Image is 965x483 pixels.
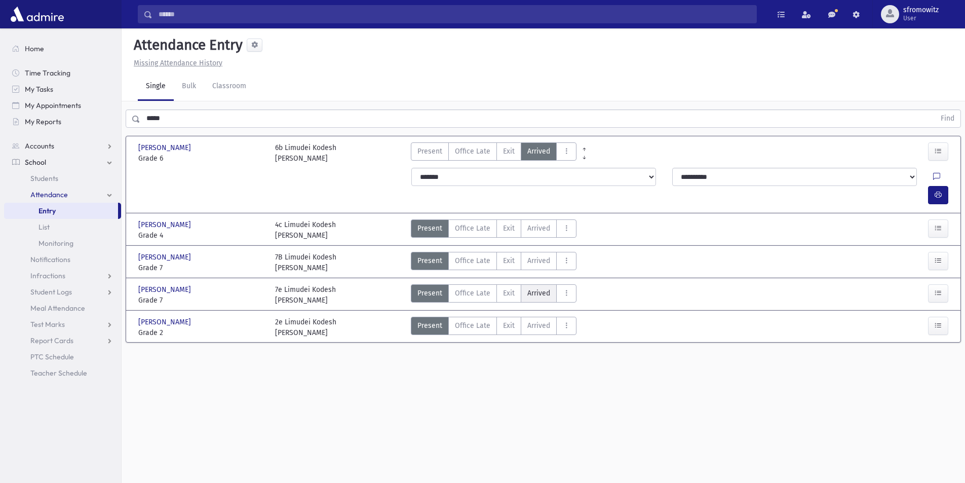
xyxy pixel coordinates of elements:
[130,36,243,54] h5: Attendance Entry
[455,255,490,266] span: Office Late
[503,146,515,157] span: Exit
[4,187,121,203] a: Attendance
[30,255,70,264] span: Notifications
[527,146,550,157] span: Arrived
[417,146,442,157] span: Present
[138,284,193,295] span: [PERSON_NAME]
[138,219,193,230] span: [PERSON_NAME]
[527,223,550,234] span: Arrived
[30,320,65,329] span: Test Marks
[4,365,121,381] a: Teacher Schedule
[503,223,515,234] span: Exit
[25,117,61,126] span: My Reports
[455,146,490,157] span: Office Late
[417,255,442,266] span: Present
[138,230,265,241] span: Grade 4
[30,336,73,345] span: Report Cards
[4,203,118,219] a: Entry
[25,68,70,78] span: Time Tracking
[411,252,576,273] div: AttTypes
[4,65,121,81] a: Time Tracking
[935,110,960,127] button: Find
[30,174,58,183] span: Students
[275,317,336,338] div: 2e Limudei Kodesh [PERSON_NAME]
[30,368,87,378] span: Teacher Schedule
[38,239,73,248] span: Monitoring
[138,327,265,338] span: Grade 2
[25,158,46,167] span: School
[417,320,442,331] span: Present
[455,223,490,234] span: Office Late
[503,288,515,299] span: Exit
[4,81,121,97] a: My Tasks
[8,4,66,24] img: AdmirePro
[138,142,193,153] span: [PERSON_NAME]
[30,271,65,280] span: Infractions
[4,97,121,114] a: My Appointments
[4,349,121,365] a: PTC Schedule
[25,44,44,53] span: Home
[527,288,550,299] span: Arrived
[411,219,576,241] div: AttTypes
[30,352,74,361] span: PTC Schedule
[138,72,174,101] a: Single
[25,141,54,151] span: Accounts
[4,300,121,316] a: Meal Attendance
[138,252,193,263] span: [PERSON_NAME]
[4,235,121,251] a: Monitoring
[4,114,121,130] a: My Reports
[30,190,68,199] span: Attendance
[455,320,490,331] span: Office Late
[4,41,121,57] a: Home
[903,14,939,22] span: User
[455,288,490,299] span: Office Late
[138,317,193,327] span: [PERSON_NAME]
[30,304,85,313] span: Meal Attendance
[30,287,72,296] span: Student Logs
[411,284,576,306] div: AttTypes
[503,320,515,331] span: Exit
[527,255,550,266] span: Arrived
[417,223,442,234] span: Present
[138,263,265,273] span: Grade 7
[411,317,576,338] div: AttTypes
[138,295,265,306] span: Grade 7
[4,316,121,332] a: Test Marks
[503,255,515,266] span: Exit
[4,332,121,349] a: Report Cards
[4,284,121,300] a: Student Logs
[204,72,254,101] a: Classroom
[4,251,121,268] a: Notifications
[275,284,336,306] div: 7e Limudei Kodesh [PERSON_NAME]
[275,219,336,241] div: 4c Limudei Kodesh [PERSON_NAME]
[38,222,50,232] span: List
[152,5,756,23] input: Search
[275,142,336,164] div: 6b Limudei Kodesh [PERSON_NAME]
[527,320,550,331] span: Arrived
[38,206,56,215] span: Entry
[411,142,576,164] div: AttTypes
[903,6,939,14] span: sfromowitz
[4,268,121,284] a: Infractions
[138,153,265,164] span: Grade 6
[174,72,204,101] a: Bulk
[4,219,121,235] a: List
[4,138,121,154] a: Accounts
[417,288,442,299] span: Present
[4,154,121,170] a: School
[275,252,336,273] div: 7B Limudei Kodesh [PERSON_NAME]
[25,101,81,110] span: My Appointments
[134,59,222,67] u: Missing Attendance History
[130,59,222,67] a: Missing Attendance History
[4,170,121,187] a: Students
[25,85,53,94] span: My Tasks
